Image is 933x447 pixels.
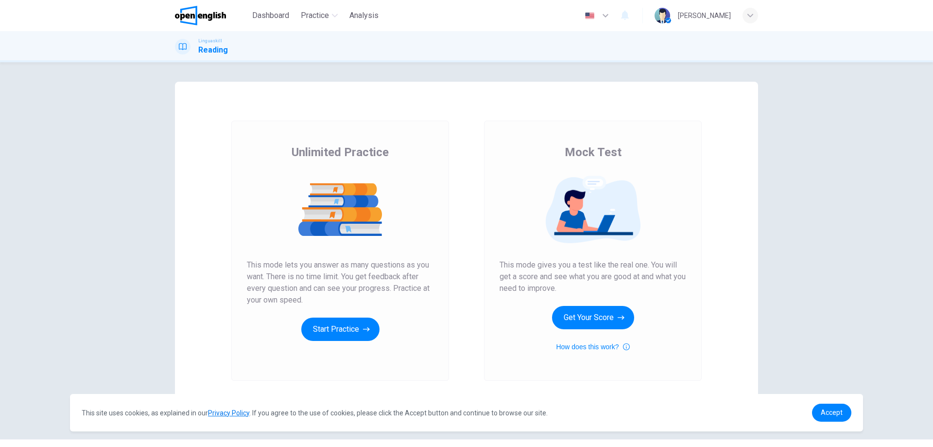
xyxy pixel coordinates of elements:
[297,7,342,24] button: Practice
[198,37,222,44] span: Linguaskill
[812,404,851,422] a: dismiss cookie message
[175,6,226,25] img: OpenEnglish logo
[552,306,634,329] button: Get Your Score
[175,6,248,25] a: OpenEnglish logo
[247,259,433,306] span: This mode lets you answer as many questions as you want. There is no time limit. You get feedback...
[198,44,228,56] h1: Reading
[252,10,289,21] span: Dashboard
[292,144,389,160] span: Unlimited Practice
[248,7,293,24] button: Dashboard
[821,409,843,416] span: Accept
[556,341,629,353] button: How does this work?
[500,259,686,294] span: This mode gives you a test like the real one. You will get a score and see what you are good at a...
[301,318,380,341] button: Start Practice
[349,10,379,21] span: Analysis
[301,10,329,21] span: Practice
[70,394,863,431] div: cookieconsent
[82,409,548,417] span: This site uses cookies, as explained in our . If you agree to the use of cookies, please click th...
[565,144,622,160] span: Mock Test
[208,409,249,417] a: Privacy Policy
[655,8,670,23] img: Profile picture
[584,12,596,19] img: en
[346,7,382,24] button: Analysis
[678,10,731,21] div: [PERSON_NAME]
